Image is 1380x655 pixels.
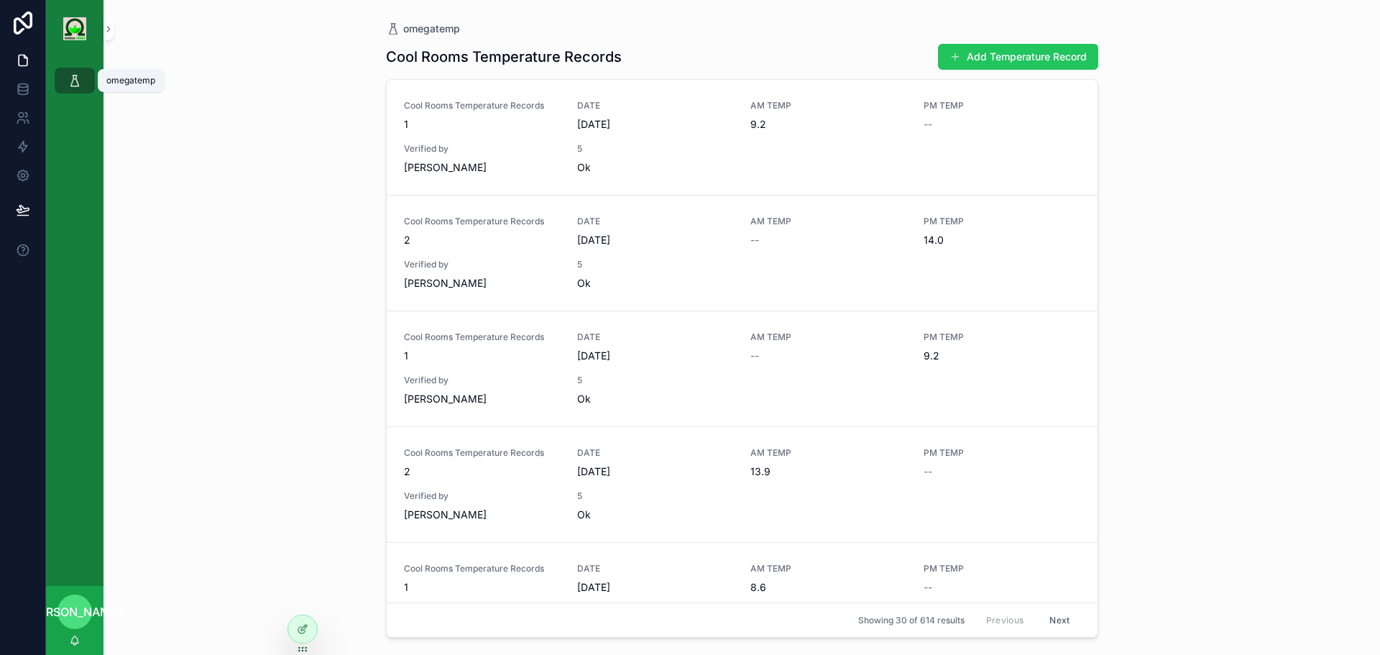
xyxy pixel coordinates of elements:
[577,331,733,343] span: DATE
[404,276,560,290] span: [PERSON_NAME]
[750,349,759,363] span: --
[404,375,560,386] span: Verified by
[577,392,733,406] span: Ok
[924,447,1080,459] span: PM TEMP
[577,100,733,111] span: DATE
[924,117,932,132] span: --
[577,580,733,595] span: [DATE]
[577,508,733,522] span: Ok
[46,58,103,112] div: scrollable content
[750,447,906,459] span: AM TEMP
[404,160,560,175] span: [PERSON_NAME]
[404,349,560,363] span: 1
[924,464,932,479] span: --
[404,464,560,479] span: 2
[404,233,560,247] span: 2
[404,580,560,595] span: 1
[404,331,560,343] span: Cool Rooms Temperature Records
[577,216,733,227] span: DATE
[924,331,1080,343] span: PM TEMP
[403,22,460,36] span: omegatemp
[404,490,560,502] span: Verified by
[577,490,733,502] span: 5
[387,426,1098,542] a: Cool Rooms Temperature Records2DATE[DATE]AM TEMP13.9PM TEMP--Verified by[PERSON_NAME]5Ok
[404,508,560,522] span: [PERSON_NAME]
[577,447,733,459] span: DATE
[404,563,560,574] span: Cool Rooms Temperature Records
[938,44,1098,70] button: Add Temperature Record
[577,563,733,574] span: DATE
[387,311,1098,426] a: Cool Rooms Temperature Records1DATE[DATE]AM TEMP--PM TEMP9.2Verified by[PERSON_NAME]5Ok
[924,349,1080,363] span: 9.2
[577,276,733,290] span: Ok
[27,603,122,620] span: [PERSON_NAME]
[404,392,560,406] span: [PERSON_NAME]
[577,160,733,175] span: Ok
[750,100,906,111] span: AM TEMP
[577,259,733,270] span: 5
[577,349,733,363] span: [DATE]
[404,259,560,270] span: Verified by
[924,100,1080,111] span: PM TEMP
[387,195,1098,311] a: Cool Rooms Temperature Records2DATE[DATE]AM TEMP--PM TEMP14.0Verified by[PERSON_NAME]5Ok
[577,464,733,479] span: [DATE]
[106,75,155,86] div: omegatemp
[577,233,733,247] span: [DATE]
[750,331,906,343] span: AM TEMP
[386,22,460,36] a: omegatemp
[63,17,86,40] img: App logo
[387,80,1098,195] a: Cool Rooms Temperature Records1DATE[DATE]AM TEMP9.2PM TEMP--Verified by[PERSON_NAME]5Ok
[404,117,560,132] span: 1
[924,233,1080,247] span: 14.0
[577,117,733,132] span: [DATE]
[577,143,733,155] span: 5
[404,447,560,459] span: Cool Rooms Temperature Records
[750,233,759,247] span: --
[404,100,560,111] span: Cool Rooms Temperature Records
[750,580,906,595] span: 8.6
[924,563,1080,574] span: PM TEMP
[750,117,906,132] span: 9.2
[750,216,906,227] span: AM TEMP
[1039,609,1080,631] button: Next
[858,615,965,626] span: Showing 30 of 614 results
[404,216,560,227] span: Cool Rooms Temperature Records
[404,143,560,155] span: Verified by
[386,47,622,67] h1: Cool Rooms Temperature Records
[750,464,906,479] span: 13.9
[924,580,932,595] span: --
[577,375,733,386] span: 5
[750,563,906,574] span: AM TEMP
[924,216,1080,227] span: PM TEMP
